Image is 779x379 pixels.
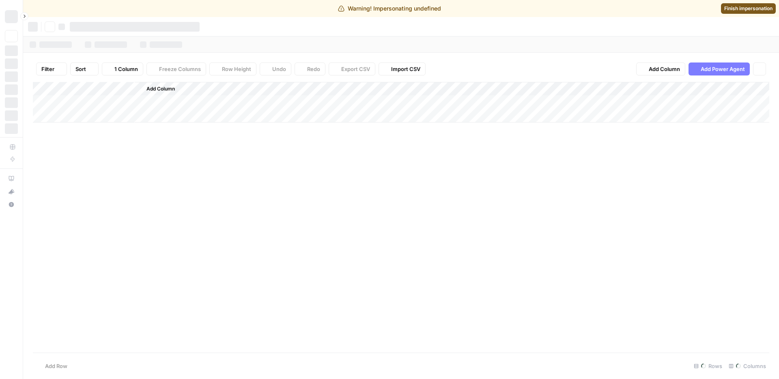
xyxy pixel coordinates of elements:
button: Row Height [209,62,256,75]
div: What's new? [5,185,17,198]
span: Add Column [649,65,680,73]
button: Undo [260,62,291,75]
span: 1 Column [114,65,138,73]
button: What's new? [5,185,18,198]
a: AirOps Academy [5,172,18,185]
button: 1 Column [102,62,143,75]
span: Add Power Agent [701,65,745,73]
span: Export CSV [341,65,370,73]
div: Columns [725,360,769,373]
a: Finish impersonation [721,3,776,14]
span: Finish impersonation [724,5,773,12]
button: Add Column [136,84,178,94]
button: Add Row [33,360,72,373]
span: Sort [75,65,86,73]
span: Redo [307,65,320,73]
button: Export CSV [329,62,375,75]
button: Add Power Agent [689,62,750,75]
button: Redo [295,62,325,75]
button: Filter [36,62,67,75]
span: Add Column [146,85,175,93]
span: Add Row [45,362,67,370]
span: Undo [272,65,286,73]
span: Import CSV [391,65,420,73]
button: Add Column [636,62,685,75]
div: Warning! Impersonating undefined [338,4,441,13]
button: Freeze Columns [146,62,206,75]
button: Sort [70,62,99,75]
span: Freeze Columns [159,65,201,73]
span: Filter [41,65,54,73]
span: Row Height [222,65,251,73]
div: Rows [691,360,725,373]
button: Help + Support [5,198,18,211]
button: Import CSV [379,62,426,75]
